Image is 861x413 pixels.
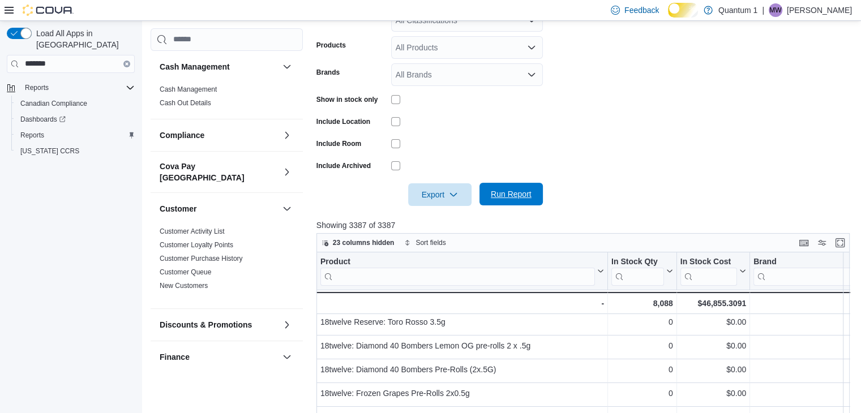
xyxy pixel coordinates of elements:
[160,254,243,263] span: Customer Purchase History
[527,43,536,52] button: Open list of options
[333,238,395,247] span: 23 columns hidden
[160,161,278,183] button: Cova Pay [GEOGRAPHIC_DATA]
[160,227,225,236] span: Customer Activity List
[23,5,74,16] img: Cova
[611,256,673,285] button: In Stock Qty
[769,3,782,17] div: Michael Wuest
[160,98,211,107] span: Cash Out Details
[408,183,472,206] button: Export
[320,338,604,352] div: 18twelve: Diamond 40 Bombers Lemon OG pre-rolls 2 x .5g
[160,281,208,290] span: New Customers
[718,3,757,17] p: Quantum 1
[611,315,673,328] div: 0
[611,386,673,399] div: 0
[280,128,294,142] button: Compliance
[611,296,673,310] div: 8,088
[527,70,536,79] button: Open list of options
[20,81,135,94] span: Reports
[32,28,135,50] span: Load All Apps in [GEOGRAPHIC_DATA]
[769,3,781,17] span: MW
[16,113,70,126] a: Dashboards
[20,81,53,94] button: Reports
[20,115,66,124] span: Dashboards
[160,130,278,141] button: Compliance
[11,127,139,143] button: Reports
[624,5,659,16] span: Feedback
[11,96,139,111] button: Canadian Compliance
[160,351,190,363] h3: Finance
[160,241,233,249] a: Customer Loyalty Points
[160,268,211,276] a: Customer Queue
[320,362,604,376] div: 18twelve: Diamond 40 Bombers Pre-Rolls (2x.5G)
[160,282,208,290] a: New Customers
[280,318,294,332] button: Discounts & Promotions
[680,362,746,376] div: $0.00
[320,386,604,399] div: 18twelve: Frozen Grapes Pre-Rolls 2x0.5g
[20,147,79,156] span: [US_STATE] CCRS
[280,202,294,216] button: Customer
[160,240,233,249] span: Customer Loyalty Points
[16,97,92,110] a: Canadian Compliance
[16,144,84,158] a: [US_STATE] CCRS
[415,238,446,247] span: Sort fields
[668,3,698,18] input: Dark Mode
[151,83,303,119] div: Cash Management
[320,296,604,310] div: -
[320,256,595,285] div: Product
[160,85,217,93] a: Cash Management
[160,351,278,363] button: Finance
[479,183,543,205] button: Run Report
[797,236,811,249] button: Keyboard shortcuts
[400,236,450,249] button: Sort fields
[316,117,370,126] label: Include Location
[25,83,49,92] span: Reports
[680,315,746,328] div: $0.00
[160,61,230,72] h3: Cash Management
[16,128,135,142] span: Reports
[16,97,135,110] span: Canadian Compliance
[160,268,211,277] span: Customer Queue
[160,130,204,141] h3: Compliance
[20,99,87,108] span: Canadian Compliance
[16,128,49,142] a: Reports
[680,256,736,267] div: In Stock Cost
[316,95,378,104] label: Show in stock only
[316,139,361,148] label: Include Room
[611,338,673,352] div: 0
[320,256,595,267] div: Product
[11,111,139,127] a: Dashboards
[320,256,604,285] button: Product
[160,319,252,330] h3: Discounts & Promotions
[160,203,278,214] button: Customer
[7,75,135,188] nav: Complex example
[680,338,746,352] div: $0.00
[491,188,532,200] span: Run Report
[316,220,855,231] p: Showing 3387 of 3387
[160,99,211,107] a: Cash Out Details
[160,227,225,235] a: Customer Activity List
[20,131,44,140] span: Reports
[762,3,764,17] p: |
[2,80,139,96] button: Reports
[160,255,243,263] a: Customer Purchase History
[160,61,278,72] button: Cash Management
[680,256,736,285] div: In Stock Cost
[787,3,852,17] p: [PERSON_NAME]
[160,85,217,94] span: Cash Management
[316,68,340,77] label: Brands
[16,144,135,158] span: Washington CCRS
[815,236,829,249] button: Display options
[160,203,196,214] h3: Customer
[833,236,847,249] button: Enter fullscreen
[16,113,135,126] span: Dashboards
[316,41,346,50] label: Products
[160,319,278,330] button: Discounts & Promotions
[123,61,130,67] button: Clear input
[415,183,465,206] span: Export
[680,256,746,285] button: In Stock Cost
[280,350,294,364] button: Finance
[316,161,371,170] label: Include Archived
[320,315,604,328] div: 18twelve Reserve: Toro Rosso 3.5g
